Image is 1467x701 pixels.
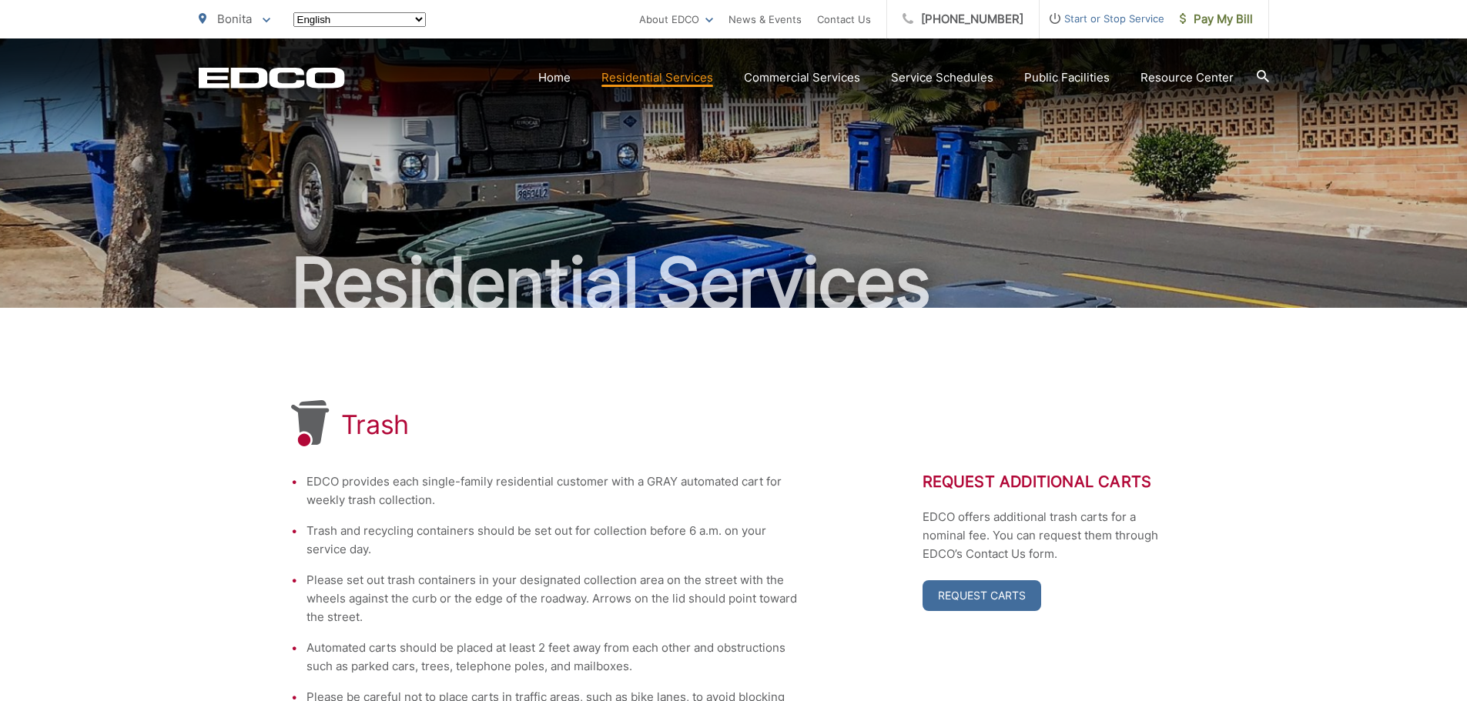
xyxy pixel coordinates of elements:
[341,409,410,440] h1: Trash
[817,10,871,28] a: Contact Us
[923,580,1041,611] a: Request Carts
[1180,10,1253,28] span: Pay My Bill
[891,68,993,87] a: Service Schedules
[538,68,571,87] a: Home
[639,10,713,28] a: About EDCO
[601,68,713,87] a: Residential Services
[728,10,802,28] a: News & Events
[306,472,799,509] li: EDCO provides each single-family residential customer with a GRAY automated cart for weekly trash...
[923,508,1177,563] p: EDCO offers additional trash carts for a nominal fee. You can request them through EDCO’s Contact...
[306,522,799,559] li: Trash and recycling containers should be set out for collection before 6 a.m. on your service day.
[199,67,345,88] a: EDCD logo. Return to the homepage.
[744,68,860,87] a: Commercial Services
[293,12,426,27] select: Select a language
[199,245,1269,322] h2: Residential Services
[306,639,799,676] li: Automated carts should be placed at least 2 feet away from each other and obstructions such as pa...
[306,571,799,626] li: Please set out trash containers in your designated collection area on the street with the wheels ...
[923,472,1177,491] h2: Request Additional Carts
[1140,68,1234,87] a: Resource Center
[1024,68,1110,87] a: Public Facilities
[217,12,252,26] span: Bonita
